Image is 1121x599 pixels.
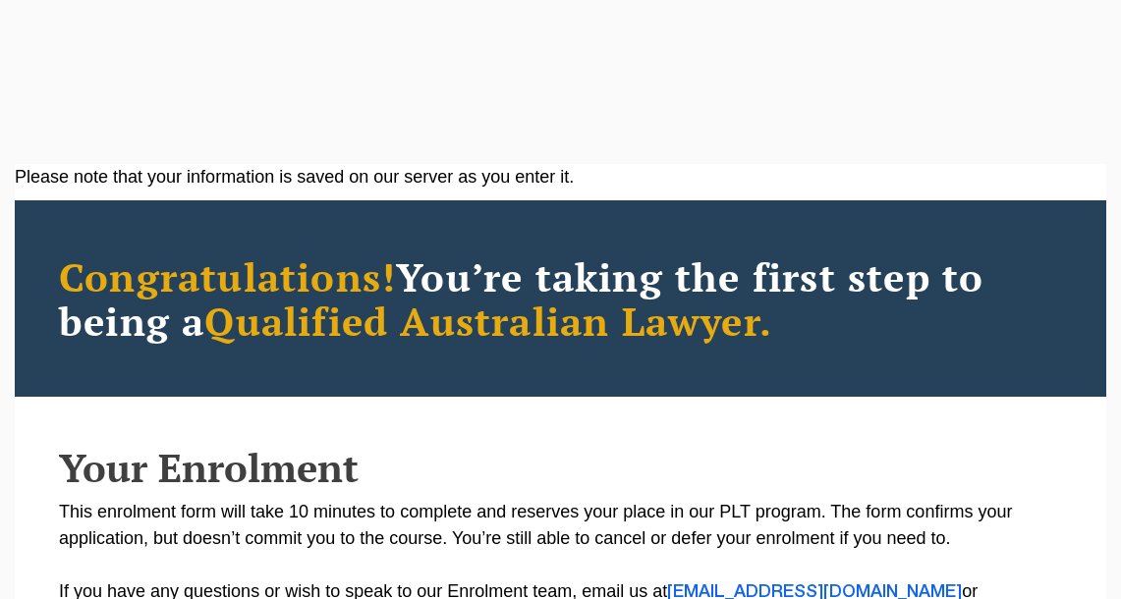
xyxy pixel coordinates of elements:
[204,295,772,347] span: Qualified Australian Lawyer.
[59,254,1062,343] h2: You’re taking the first step to being a
[15,164,1106,191] div: Please note that your information is saved on our server as you enter it.
[59,446,1062,489] h2: Your Enrolment
[59,250,396,302] span: Congratulations!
